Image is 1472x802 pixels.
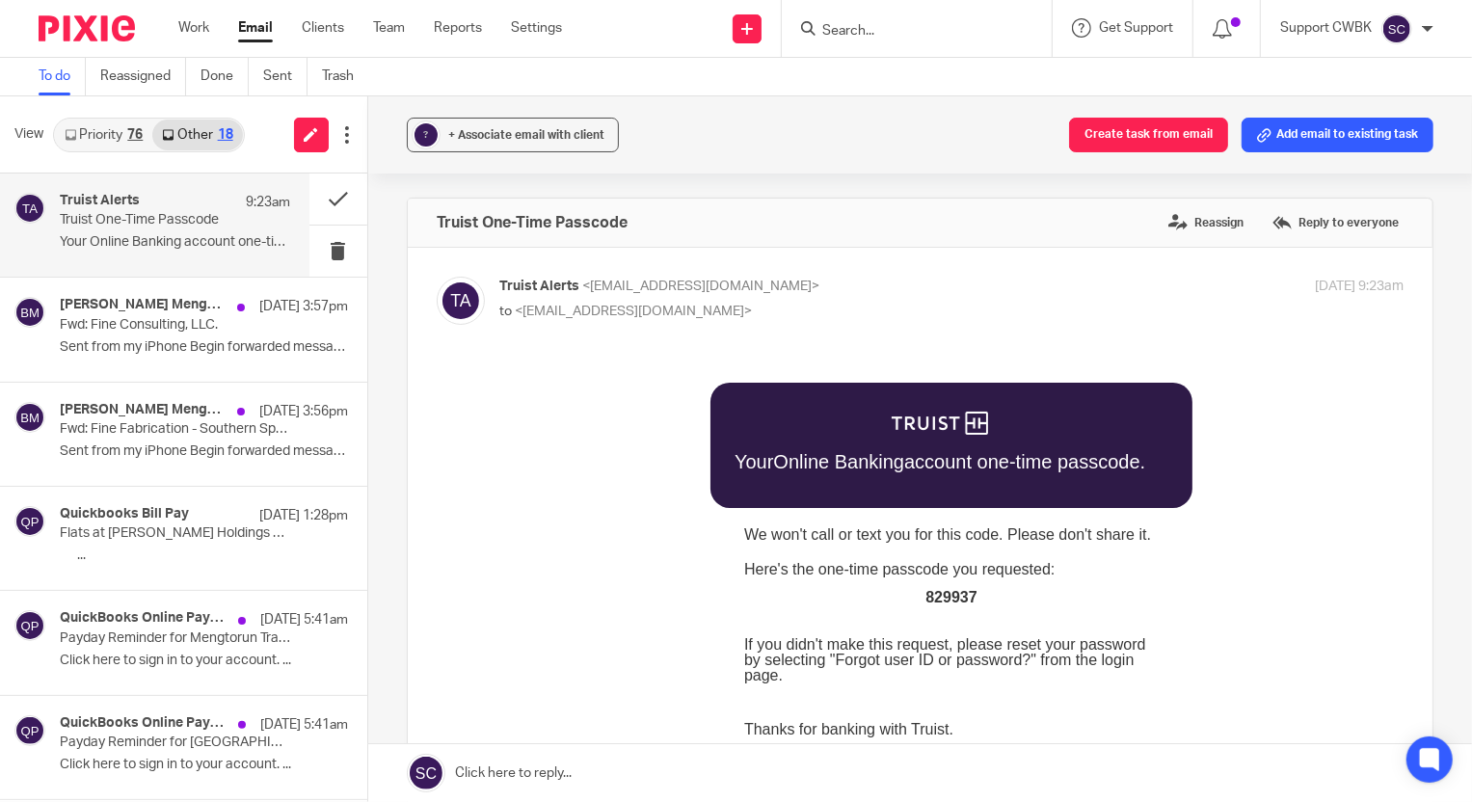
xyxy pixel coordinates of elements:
p: Support CWBK [1280,18,1372,38]
div: This is an automated message. Please don't reply directly to this email. [245,454,659,466]
span: + Associate email with client [448,129,604,141]
span: 829937 [426,226,477,242]
a: [PHONE_NUMBER] [391,392,530,409]
p: Flats at [PERSON_NAME] Holdings LLC is interested in QuickBooks Bill Pay [60,525,290,542]
div: If you didn't make this request, please reset your password by selecting "Forgot user ID or passw... [245,274,659,320]
p: [DATE] 1:28pm [259,506,348,525]
div: If you found this email in your spam or junk, add to your safe senders list. [245,475,659,498]
span: View [14,124,43,145]
img: svg%3E [14,402,45,433]
span: <[EMAIL_ADDRESS][DOMAIN_NAME]> [515,305,752,318]
p: Click here to sign in to your account. ... [60,653,348,669]
a: Work [178,18,209,38]
a: Sent [263,58,308,95]
span: 2025 [254,571,280,584]
p: Your account one-time passcode. [235,89,646,108]
div: 76 [127,128,143,142]
a: Priority76 [55,120,152,150]
a: To do [39,58,86,95]
p: [DATE] 3:57pm [259,297,348,316]
span: Online Banking [274,88,405,109]
p: Fwd: Fine Consulting, LLC. [60,317,290,334]
p: Fwd: Fine Fabrication - Southern Sportz Store sign Design Revisions 1 [60,421,290,438]
img: svg%3E [14,193,45,224]
h4: [PERSON_NAME] Menguloglu [60,297,227,313]
a: Reassigned [100,58,186,95]
a: [DOMAIN_NAME][URL] [392,517,515,530]
img: svg%3E [1381,13,1412,44]
h4: Quickbooks Bill Pay [60,506,189,522]
a: [EMAIL_ADDRESS][DOMAIN_NAME] [245,474,594,499]
a: Trash [322,58,368,95]
a: Reports [434,18,482,38]
img: Pixie [39,15,135,41]
div: Questions? Call us at . [245,393,535,409]
h4: Truist One-Time Passcode [437,213,628,232]
a: Team [373,18,405,38]
p: Truist One-Time Passcode [60,212,244,228]
img: svg%3E [14,506,45,537]
div: Thanks for banking with Truist. [245,359,454,374]
label: Reply to everyone [1268,208,1404,237]
a: Other18 [152,120,242,150]
div: We won't call or text you for this code. Please don't share it. [245,164,659,179]
input: Search [820,23,994,40]
button: ? + Associate email with client [407,118,619,152]
a: Settings [511,18,562,38]
img: svg%3E [14,715,45,746]
div: 18 [218,128,233,142]
a: [DOMAIN_NAME][URL]. [254,528,380,542]
a: Clients [302,18,344,38]
p: [DATE] 3:56pm [259,402,348,421]
img: svg%3E [437,277,485,325]
div: Truist Financial Corporation. Truist Bank, Member FDIC. Equal Housing Lender. © Truist Financial ... [245,560,659,595]
h4: QuickBooks Online Payroll [60,715,228,732]
span: Truist Alerts [499,280,579,293]
p: Payday Reminder for [GEOGRAPHIC_DATA] [60,735,290,751]
span: <[EMAIL_ADDRESS][DOMAIN_NAME]> [582,280,819,293]
h4: Truist Alerts [60,193,140,209]
p: Your Online Banking account one-time passcode. ... [60,234,290,251]
button: Add email to existing task [1242,118,1433,152]
p: [DATE] 5:41am [260,610,348,629]
a: Done [201,58,249,95]
span: to [499,305,512,318]
img: svg%3E [14,297,45,328]
h4: [PERSON_NAME] Menguloglu [60,402,227,418]
span: Get Support [1099,21,1173,35]
img: svg%3E [14,610,45,641]
p: [DATE] 5:41am [260,715,348,735]
div: ? [415,123,438,147]
button: Create task from email [1069,118,1228,152]
p: Payday Reminder for Mengtorun Trading, LLC [60,630,290,647]
img: truist-logo.png [392,48,489,71]
p: 9:23am [246,193,290,212]
a: Email [238,18,273,38]
div: Here's the one-time passcode you requested: [245,199,659,242]
label: Reassign [1164,208,1248,237]
p: ͏ ͏ ͏ ͏ ͏ ͏ ... [60,548,348,564]
p: [DATE] 9:23am [1315,277,1404,297]
p: Click here to sign in to your account. ... [60,757,348,773]
p: Sent from my iPhone Begin forwarded message: ... [60,339,348,356]
p: Sent from my iPhone Begin forwarded message: ... [60,443,348,460]
div: Learn more about security at or privacy at [245,518,659,541]
h4: QuickBooks Online Payroll [60,610,228,627]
